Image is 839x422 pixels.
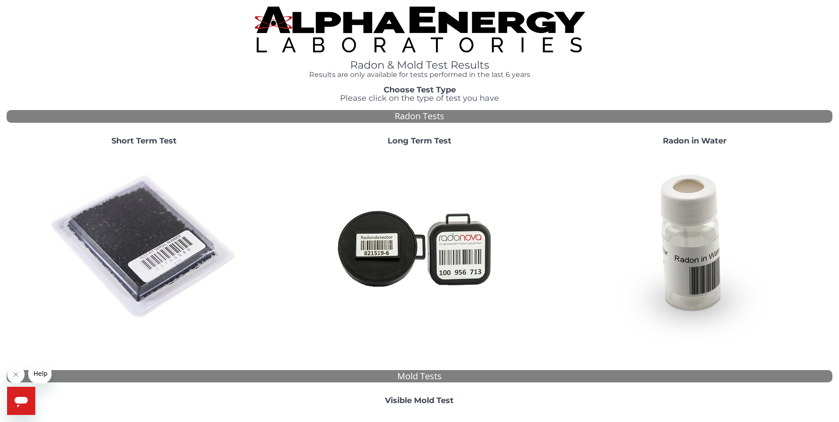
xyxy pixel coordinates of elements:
iframe: Close message [7,366,25,383]
strong: Long Term Test [388,136,451,146]
h4: Results are only available for tests performed in the last 6 years [255,71,585,79]
img: ShortTerm.jpg [49,153,239,342]
iframe: Message from company [28,364,52,383]
h1: Radon & Mold Test Results [255,59,585,71]
div: Mold Tests [7,370,832,383]
img: RadoninWater.jpg [600,153,789,342]
img: Radtrak2vsRadtrak3.jpg [325,153,514,342]
strong: Radon in Water [663,136,727,146]
img: TightCrop.jpg [255,7,585,52]
strong: Visible Mold Test [385,396,454,405]
div: Radon Tests [7,110,832,123]
iframe: Button to launch messaging window [7,387,35,415]
strong: Choose Test Type [384,85,456,95]
span: Please click on the type of test you have [340,93,499,103]
strong: Short Term Test [111,136,177,146]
